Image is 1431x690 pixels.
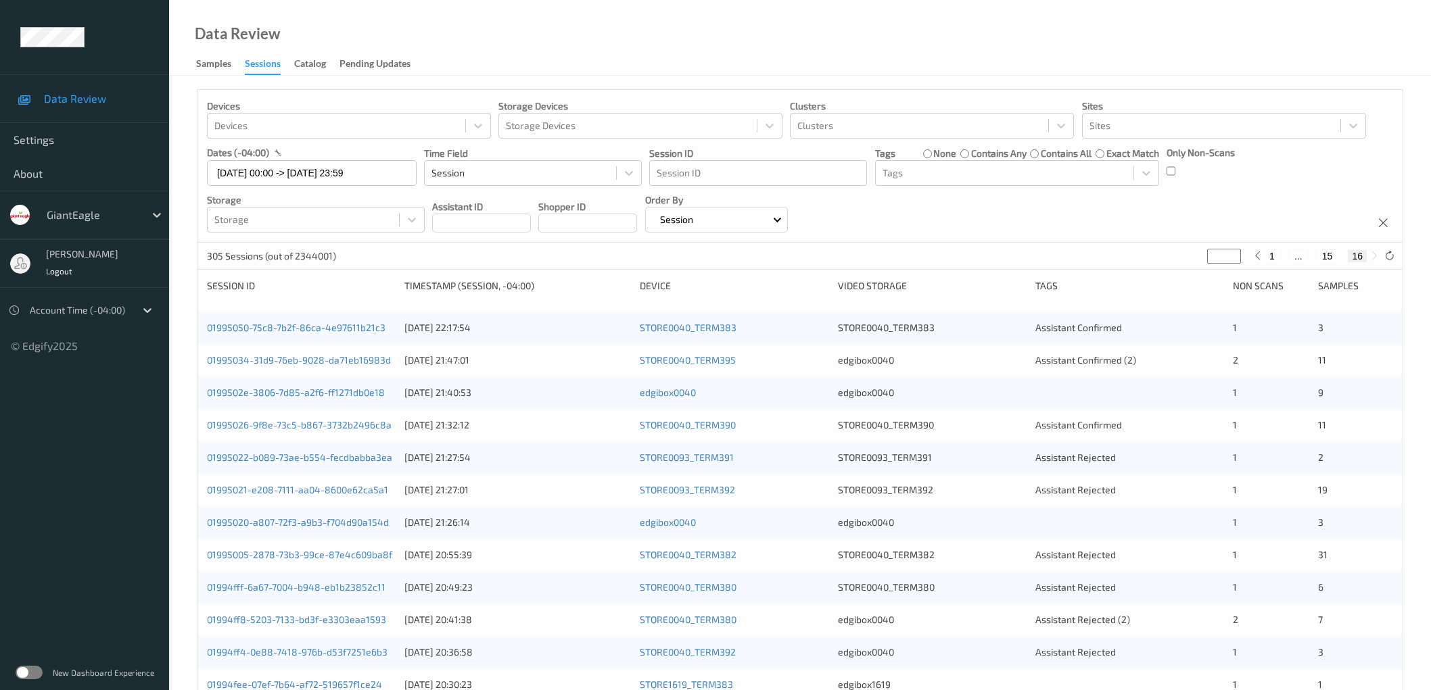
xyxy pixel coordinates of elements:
span: Assistant Rejected [1035,646,1116,658]
a: 01994fee-07ef-7b64-af72-519657f1ce24 [207,679,382,690]
p: Sites [1082,99,1366,113]
a: STORE0040_TERM382 [640,549,736,560]
a: STORE0040_TERM383 [640,322,736,333]
div: [DATE] 21:32:12 [404,418,630,432]
a: 01995020-a807-72f3-a9b3-f704d90a154d [207,516,389,528]
div: Data Review [195,27,280,41]
button: 15 [1318,250,1337,262]
a: 0199502e-3806-7d85-a2f6-ff1271db0e18 [207,387,385,398]
span: 3 [1318,322,1323,333]
div: edgibox0040 [838,516,1026,529]
button: 16 [1348,250,1367,262]
label: contains all [1041,147,1092,160]
div: edgibox0040 [838,613,1026,626]
div: [DATE] 21:26:14 [404,516,630,529]
p: Session [655,213,698,226]
div: STORE0040_TERM382 [838,548,1026,562]
span: Assistant Rejected [1035,549,1116,560]
p: Shopper ID [538,200,637,214]
span: Assistant Rejected (2) [1035,614,1130,625]
div: Sessions [245,57,281,75]
a: STORE1619_TERM383 [640,679,733,690]
div: STORE0040_TERM390 [838,418,1026,432]
a: STORE0093_TERM391 [640,451,734,463]
a: 01995034-31d9-76eb-9028-da71eb16983d [207,354,391,366]
span: 2 [1318,451,1323,463]
span: 19 [1318,484,1328,495]
p: Only Non-Scans [1167,146,1235,159]
a: edgibox0040 [640,516,696,528]
span: 1 [1233,387,1237,398]
span: 6 [1318,581,1323,593]
span: 3 [1318,516,1323,528]
p: Storage [207,193,425,207]
div: STORE0093_TERM391 [838,451,1026,464]
div: [DATE] 21:47:01 [404,353,630,367]
p: Session ID [649,147,867,160]
a: STORE0040_TERM390 [640,419,736,430]
span: 2 [1233,614,1238,625]
label: exact match [1106,147,1159,160]
div: Samples [196,57,231,74]
span: 11 [1318,419,1326,430]
div: edgibox0040 [838,353,1026,367]
span: 2 [1233,354,1238,366]
div: [DATE] 20:49:23 [404,581,630,594]
div: edgibox0040 [838,386,1026,399]
span: Assistant Confirmed [1035,419,1122,430]
p: Assistant ID [432,200,531,214]
a: STORE0093_TERM392 [640,484,735,495]
label: none [933,147,956,160]
a: Pending Updates [339,55,424,74]
span: 3 [1318,646,1323,658]
a: STORE0040_TERM392 [640,646,736,658]
div: edgibox0040 [838,645,1026,659]
div: [DATE] 21:27:01 [404,483,630,497]
span: 1 [1233,322,1237,333]
a: Samples [196,55,245,74]
span: 1 [1233,549,1237,560]
span: 1 [1233,646,1237,658]
button: 1 [1265,250,1279,262]
span: 1 [1233,679,1237,690]
a: 01995050-75c8-7b2f-86ca-4e97611b21c3 [207,322,385,333]
div: STORE0093_TERM392 [838,483,1026,497]
p: 305 Sessions (out of 2344001) [207,249,336,263]
a: STORE0040_TERM395 [640,354,736,366]
span: 1 [1233,484,1237,495]
a: STORE0040_TERM380 [640,614,736,625]
a: 01995021-e208-7111-aa04-8600e62ca5a1 [207,484,388,495]
span: Assistant Rejected [1035,581,1116,593]
div: Tags [1035,279,1223,293]
div: STORE0040_TERM383 [838,321,1026,335]
div: STORE0040_TERM380 [838,581,1026,594]
div: Samples [1318,279,1393,293]
span: 9 [1318,387,1323,398]
div: [DATE] 20:41:38 [404,613,630,626]
a: 01995022-b089-73ae-b554-fecdbabba3ea [207,451,392,463]
p: Time Field [424,147,642,160]
span: Assistant Rejected [1035,484,1116,495]
span: 1 [1233,581,1237,593]
span: Assistant Rejected [1035,451,1116,463]
p: Clusters [790,99,1074,113]
span: 1 [1318,679,1322,690]
p: Order By [645,193,789,207]
button: ... [1290,250,1307,262]
div: Video Storage [838,279,1026,293]
a: STORE0040_TERM380 [640,581,736,593]
span: Assistant Confirmed (2) [1035,354,1136,366]
a: edgibox0040 [640,387,696,398]
span: 7 [1318,614,1323,625]
div: Catalog [294,57,326,74]
p: dates (-04:00) [207,146,269,159]
div: [DATE] 22:17:54 [404,321,630,335]
a: 01994ff4-0e88-7418-976b-d53f7251e6b3 [207,646,388,658]
label: contains any [971,147,1027,160]
p: Devices [207,99,491,113]
span: 31 [1318,549,1328,560]
div: Non Scans [1233,279,1308,293]
a: 01994fff-6a67-7004-b948-eb1b23852c11 [207,581,385,593]
span: 1 [1233,451,1237,463]
div: [DATE] 21:40:53 [404,386,630,399]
